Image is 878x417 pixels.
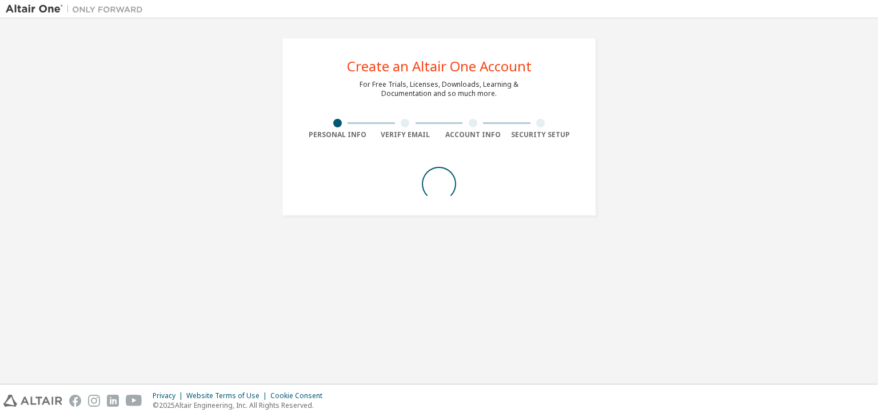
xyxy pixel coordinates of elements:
div: Verify Email [372,130,440,139]
div: Privacy [153,391,186,400]
img: Altair One [6,3,149,15]
img: instagram.svg [88,395,100,407]
div: Website Terms of Use [186,391,270,400]
img: linkedin.svg [107,395,119,407]
img: altair_logo.svg [3,395,62,407]
div: Personal Info [304,130,372,139]
img: youtube.svg [126,395,142,407]
div: Create an Altair One Account [347,59,532,73]
img: facebook.svg [69,395,81,407]
div: Cookie Consent [270,391,329,400]
div: For Free Trials, Licenses, Downloads, Learning & Documentation and so much more. [360,80,518,98]
div: Security Setup [507,130,575,139]
div: Account Info [439,130,507,139]
p: © 2025 Altair Engineering, Inc. All Rights Reserved. [153,400,329,410]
